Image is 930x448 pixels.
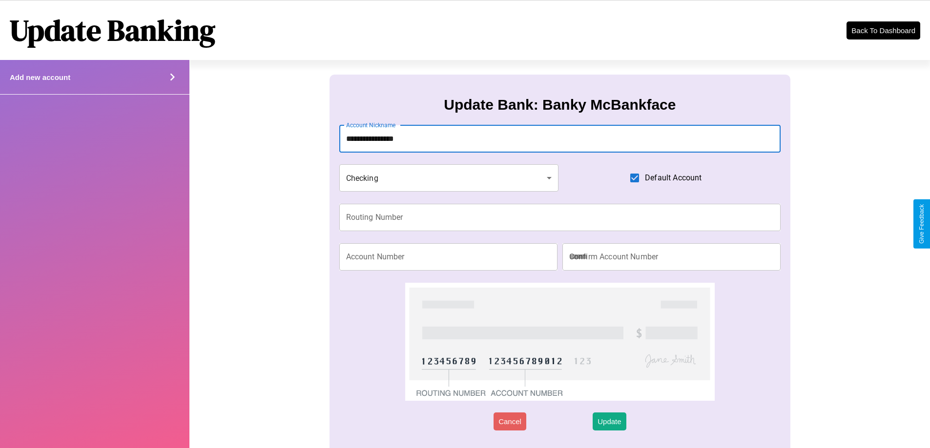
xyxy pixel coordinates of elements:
div: Give Feedback [918,204,925,244]
div: Checking [339,164,559,192]
h1: Update Banking [10,10,215,50]
button: Cancel [494,412,526,430]
label: Account Nickname [346,121,396,129]
img: check [405,283,714,401]
h3: Update Bank: Banky McBankface [444,97,676,113]
span: Default Account [645,172,702,184]
button: Update [593,412,626,430]
h4: Add new account [10,73,70,81]
button: Back To Dashboard [847,21,920,39]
